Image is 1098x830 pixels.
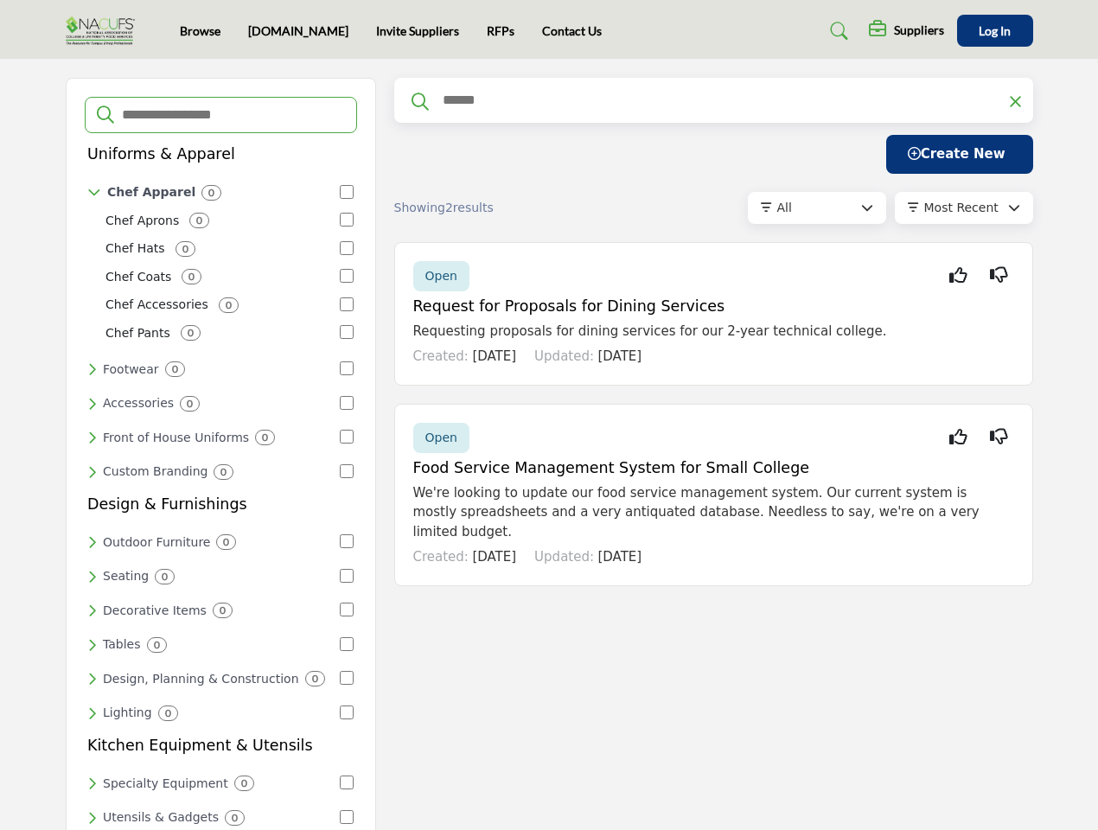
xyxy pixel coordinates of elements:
[814,17,859,45] a: Search
[105,212,179,230] p: Various types of aprons for kitchen use.
[534,549,594,565] span: Updated:
[340,776,354,789] input: Select Specialty Equipment
[103,569,149,584] h6: Seating guests comfortably with a range of chairs and stools.
[886,135,1033,174] button: Create New
[213,603,233,618] div: 0 Results For Decorative Items
[226,299,232,311] b: 0
[413,348,469,364] span: Created:
[777,201,792,214] span: All
[340,241,354,255] input: Select Chef Hats
[87,737,313,755] h5: Kitchen Equipment & Utensils
[232,812,238,824] b: 0
[225,810,245,826] div: 0 Results For Utensils & Gadgets
[103,396,174,411] h6: Accentuating uniforms with aprons, gloves, and essentials.
[472,549,516,565] span: [DATE]
[534,348,594,364] span: Updated:
[413,549,469,565] span: Created:
[214,464,233,480] div: 0 Results For Custom Branding
[223,536,229,548] b: 0
[908,146,1005,162] span: Create New
[413,297,1014,316] h5: Request for Proposals for Dining Services
[105,296,208,314] p: Other accessories like chef scarves and arm guards.
[340,534,354,548] input: Select Outdoor Furniture
[220,466,227,478] b: 0
[103,464,207,479] h6: Customizing uniforms and apparel with unique branding.
[340,325,354,339] input: Select Chef Pants
[103,535,210,550] h6: Transforming exteriors with patio sets, umbrellas, and outdoor pieces.
[103,362,159,377] h6: Offering comfort and safety with non-slip footwear.
[188,271,195,283] b: 0
[340,671,354,685] input: Select Design, Planning & Construction
[979,23,1011,38] span: Log In
[340,213,354,227] input: Select Chef Aprons
[445,201,453,214] span: 2
[189,213,209,228] div: 0 Results For Chef Aprons
[340,705,354,719] input: Select Lighting
[187,398,193,410] b: 0
[165,361,185,377] div: 0 Results For Footwear
[162,571,168,583] b: 0
[219,297,239,313] div: 0 Results For Chef Accessories
[196,214,202,227] b: 0
[103,810,219,825] h6: Serving with style using spoons, ladles, and utensils.
[87,495,247,514] h5: Design & Furnishings
[105,239,165,258] p: Traditional and modern styles of chef hats.
[597,348,642,364] span: [DATE]
[990,437,1008,437] i: Not Interested
[103,637,141,652] h6: Accentuating spaces with dining tables, coffee tables, and more.
[248,23,348,38] a: [DOMAIN_NAME]
[241,777,247,789] b: 0
[340,464,354,478] input: Select Custom Branding
[957,15,1033,47] button: Log In
[103,431,249,445] h6: Styling the front-of-house staff in tailored uniforms.
[255,430,275,445] div: 0 Results For Front of House Uniforms
[949,437,967,437] i: Interested
[413,459,1014,477] h5: Food Service Management System for Small College
[413,322,1014,342] p: Requesting proposals for dining services for our 2-year technical college.
[949,275,967,276] i: Interested
[103,603,207,618] h6: Enhancing décor with art, centerpieces, and decorative touches.
[182,269,201,284] div: 0 Results For Chef Coats
[180,23,220,38] a: Browse
[216,534,236,550] div: 0 Results For Outdoor Furniture
[182,243,188,255] b: 0
[312,673,318,685] b: 0
[147,637,167,653] div: 0 Results For Tables
[120,104,345,126] input: Search Categories
[105,324,170,342] p: Comfortable and durable chef pants.
[103,705,152,720] h6: Illuminating ambiance with light fixtures and solutions.
[180,396,200,412] div: 0 Results For Accessories
[188,327,194,339] b: 0
[305,671,325,686] div: 0 Results For Design, Planning & Construction
[234,776,254,791] div: 0 Results For Specialty Equipment
[340,569,354,583] input: Select Seating
[262,431,268,444] b: 0
[542,23,602,38] a: Contact Us
[340,810,354,824] input: Select Utensils & Gadgets
[425,269,457,283] span: Open
[894,22,944,38] h5: Suppliers
[340,430,354,444] input: Select Front of House Uniforms
[340,297,354,311] input: Select Chef Accessories
[176,241,195,257] div: 0 Results For Chef Hats
[201,185,221,201] div: 0 Results For Chef Apparel
[597,549,642,565] span: [DATE]
[990,275,1008,276] i: Not Interested
[154,639,160,651] b: 0
[340,603,354,616] input: Select Decorative Items
[340,637,354,651] input: Select Tables
[208,187,214,199] b: 0
[340,361,354,375] input: Select Footwear
[107,185,195,200] h6: Dressing chefs in quality coats, hats, and kitchen wear.
[158,705,178,721] div: 0 Results For Lighting
[181,325,201,341] div: 0 Results For Chef Pants
[340,185,354,199] input: Select Chef Apparel
[220,604,226,616] b: 0
[376,23,459,38] a: Invite Suppliers
[340,396,354,410] input: Select Accessories
[340,269,354,283] input: Select Chef Coats
[103,776,228,791] h6: Diversifying kitchen capabilities with unique equipment.
[869,21,944,41] div: Suppliers
[165,707,171,719] b: 0
[487,23,514,38] a: RFPs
